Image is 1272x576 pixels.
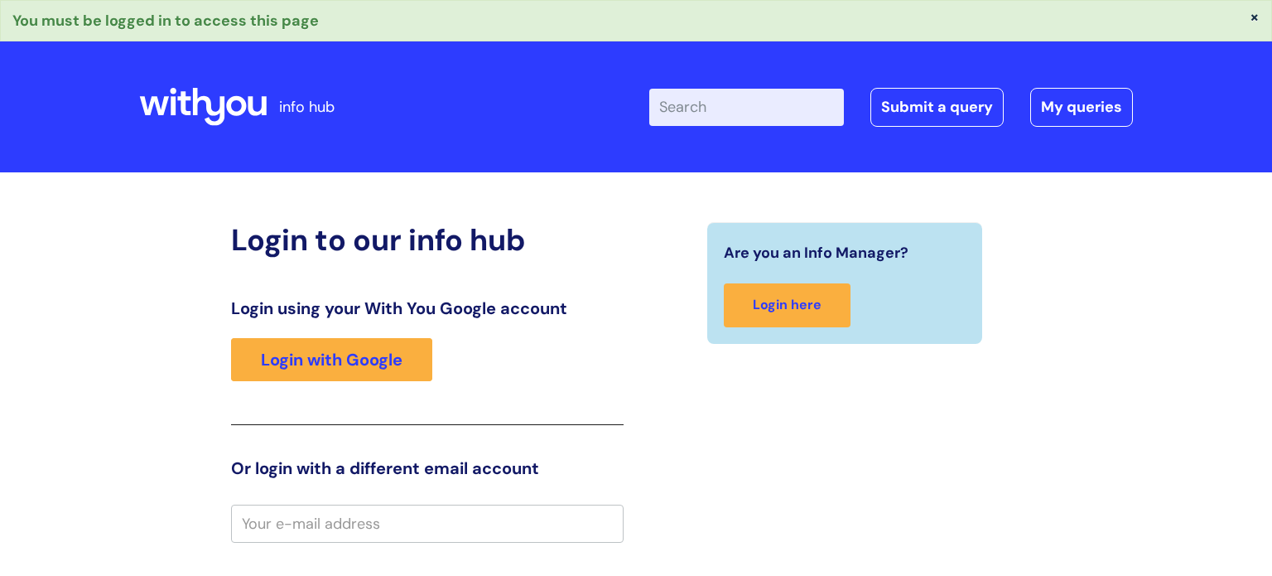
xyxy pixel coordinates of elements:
a: Submit a query [870,88,1004,126]
h3: Login using your With You Google account [231,298,624,318]
span: Are you an Info Manager? [724,240,908,266]
input: Your e-mail address [231,505,624,543]
button: × [1250,9,1260,24]
p: info hub [279,94,335,120]
a: My queries [1030,88,1133,126]
input: Search [649,89,844,125]
a: Login here [724,283,850,327]
a: Login with Google [231,338,432,381]
h3: Or login with a different email account [231,458,624,478]
h2: Login to our info hub [231,222,624,258]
